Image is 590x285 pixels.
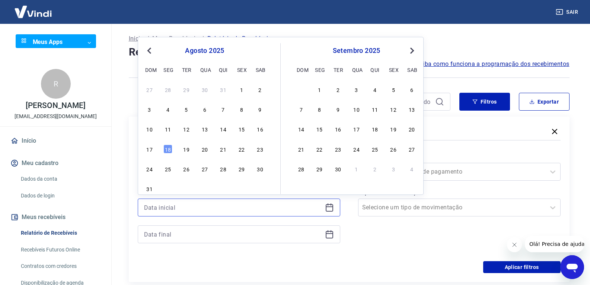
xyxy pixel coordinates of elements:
[207,34,271,43] p: Relatório de Recebíveis
[18,171,102,187] a: Dados da conta
[352,65,361,74] div: qua
[145,164,154,173] div: Choose domingo, 24 de agosto de 2025
[18,259,102,274] a: Contratos com credores
[315,124,324,133] div: Choose segunda-feira, 15 de setembro de 2025
[237,145,246,153] div: Choose sexta-feira, 22 de agosto de 2025
[163,105,172,114] div: Choose segunda-feira, 4 de agosto de 2025
[315,105,324,114] div: Choose segunda-feira, 8 de setembro de 2025
[182,105,191,114] div: Choose terça-feira, 5 de agosto de 2025
[352,145,361,153] div: Choose quarta-feira, 24 de setembro de 2025
[163,65,172,74] div: seg
[237,65,246,74] div: sex
[219,164,228,173] div: Choose quinta-feira, 28 de agosto de 2025
[297,124,306,133] div: Choose domingo, 14 de setembro de 2025
[459,93,510,111] button: Filtros
[360,152,559,161] label: Forma de Pagamento
[407,65,416,74] div: sab
[334,85,342,94] div: Choose terça-feira, 2 de setembro de 2025
[554,5,581,19] button: Sair
[416,60,570,69] a: Saiba como funciona a programação dos recebimentos
[147,34,149,43] p: /
[15,113,97,120] p: [EMAIL_ADDRESS][DOMAIN_NAME]
[256,65,265,74] div: sab
[219,65,228,74] div: qui
[525,236,584,252] iframe: Mensagem da empresa
[182,124,191,133] div: Choose terça-feira, 12 de agosto de 2025
[389,65,398,74] div: sex
[9,209,102,225] button: Meus recebíveis
[144,46,265,55] div: agosto 2025
[256,164,265,173] div: Choose sábado, 30 de agosto de 2025
[370,105,379,114] div: Choose quinta-feira, 11 de setembro de 2025
[200,85,209,94] div: Choose quarta-feira, 30 de julho de 2025
[237,124,246,133] div: Choose sexta-feira, 15 de agosto de 2025
[334,145,342,153] div: Choose terça-feira, 23 de setembro de 2025
[519,93,570,111] button: Exportar
[9,155,102,171] button: Meu cadastro
[144,84,265,194] div: month 2025-08
[256,184,265,193] div: Choose sábado, 6 de setembro de 2025
[182,184,191,193] div: Choose terça-feira, 2 de setembro de 2025
[352,85,361,94] div: Choose quarta-feira, 3 de setembro de 2025
[200,124,209,133] div: Choose quarta-feira, 13 de agosto de 2025
[144,202,322,213] input: Data inicial
[200,164,209,173] div: Choose quarta-feira, 27 de agosto de 2025
[145,65,154,74] div: dom
[407,85,416,94] div: Choose sábado, 6 de setembro de 2025
[129,34,144,43] a: Início
[163,145,172,153] div: Choose segunda-feira, 18 de agosto de 2025
[144,229,322,240] input: Data final
[256,105,265,114] div: Choose sábado, 9 de agosto de 2025
[389,145,398,153] div: Choose sexta-feira, 26 de setembro de 2025
[407,164,416,173] div: Choose sábado, 4 de outubro de 2025
[41,69,71,99] div: R
[297,85,306,94] div: Choose domingo, 31 de agosto de 2025
[219,85,228,94] div: Choose quinta-feira, 31 de julho de 2025
[297,65,306,74] div: dom
[256,124,265,133] div: Choose sábado, 16 de agosto de 2025
[182,65,191,74] div: ter
[352,164,361,173] div: Choose quarta-feira, 1 de outubro de 2025
[163,85,172,94] div: Choose segunda-feira, 28 de julho de 2025
[237,184,246,193] div: Choose sexta-feira, 5 de setembro de 2025
[507,237,522,252] iframe: Fechar mensagem
[408,46,417,55] button: Next Month
[315,85,324,94] div: Choose segunda-feira, 1 de setembro de 2025
[18,188,102,203] a: Dados de login
[4,5,63,11] span: Olá! Precisa de ajuda?
[370,85,379,94] div: Choose quinta-feira, 4 de setembro de 2025
[18,225,102,241] a: Relatório de Recebíveis
[129,45,570,60] h4: Relatório de Recebíveis
[145,46,154,55] button: Previous Month
[352,124,361,133] div: Choose quarta-feira, 17 de setembro de 2025
[219,184,228,193] div: Choose quinta-feira, 4 de setembro de 2025
[152,34,198,43] a: Meus Recebíveis
[200,184,209,193] div: Choose quarta-feira, 3 de setembro de 2025
[370,65,379,74] div: qui
[370,145,379,153] div: Choose quinta-feira, 25 de setembro de 2025
[334,65,342,74] div: ter
[26,102,85,110] p: [PERSON_NAME]
[315,164,324,173] div: Choose segunda-feira, 29 de setembro de 2025
[145,145,154,153] div: Choose domingo, 17 de agosto de 2025
[182,145,191,153] div: Choose terça-feira, 19 de agosto de 2025
[145,124,154,133] div: Choose domingo, 10 de agosto de 2025
[256,85,265,94] div: Choose sábado, 2 de agosto de 2025
[296,84,417,174] div: month 2025-09
[334,124,342,133] div: Choose terça-feira, 16 de setembro de 2025
[18,242,102,257] a: Recebíveis Futuros Online
[237,164,246,173] div: Choose sexta-feira, 29 de agosto de 2025
[315,65,324,74] div: seg
[9,133,102,149] a: Início
[360,188,559,197] label: Tipo de Movimentação
[334,105,342,114] div: Choose terça-feira, 9 de setembro de 2025
[389,164,398,173] div: Choose sexta-feira, 3 de outubro de 2025
[370,124,379,133] div: Choose quinta-feira, 18 de setembro de 2025
[163,164,172,173] div: Choose segunda-feira, 25 de agosto de 2025
[219,124,228,133] div: Choose quinta-feira, 14 de agosto de 2025
[200,105,209,114] div: Choose quarta-feira, 6 de agosto de 2025
[352,105,361,114] div: Choose quarta-feira, 10 de setembro de 2025
[483,261,561,273] button: Aplicar filtros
